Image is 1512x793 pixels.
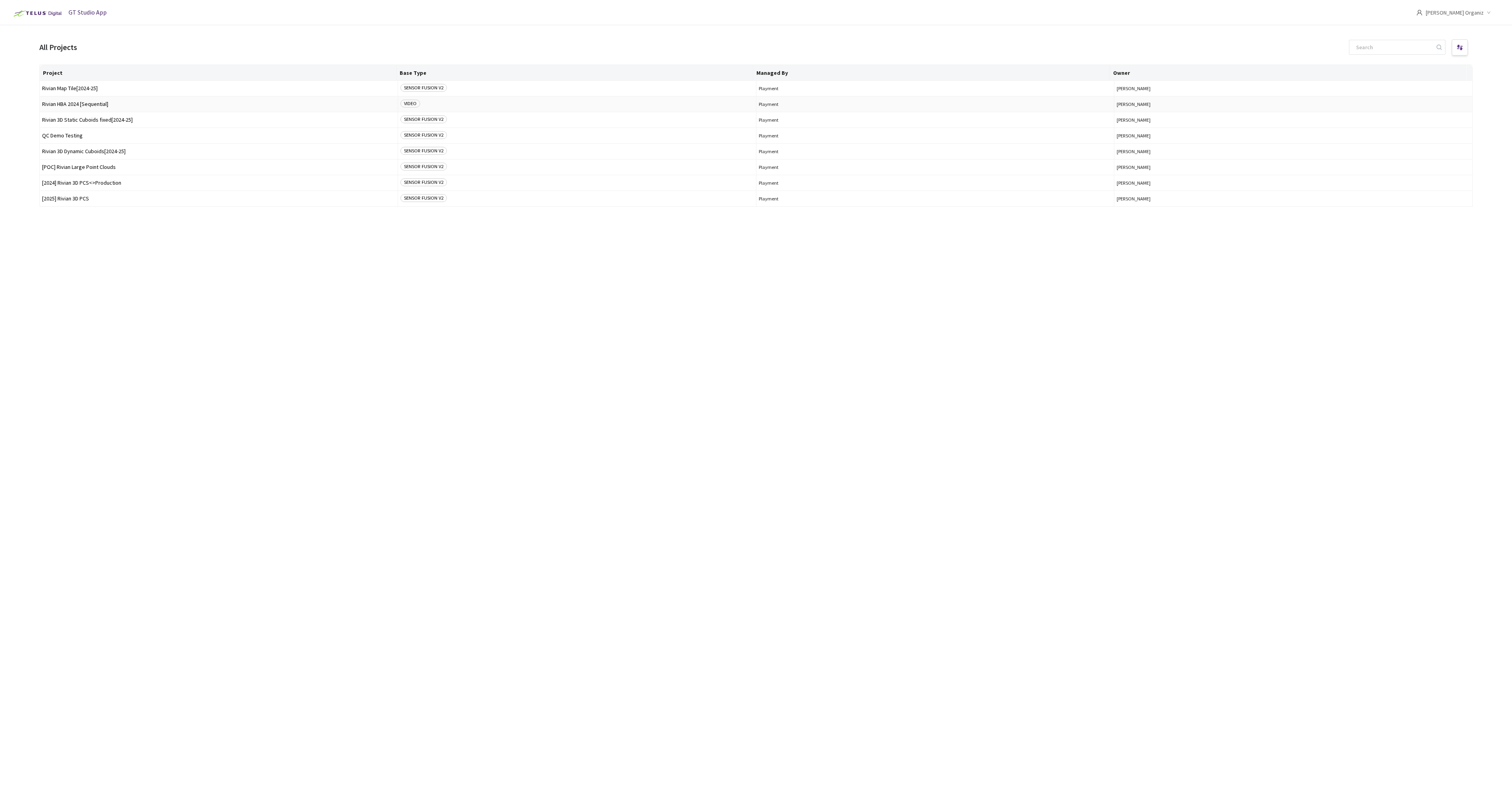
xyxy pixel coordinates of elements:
[759,180,1112,186] span: Playment
[9,7,64,20] img: Telus
[759,101,1112,107] span: Playment
[400,147,447,155] span: SENSOR FUSION V2
[759,133,1112,139] span: Playment
[400,115,447,123] span: SENSOR FUSION V2
[759,148,1112,154] span: Playment
[1351,40,1435,54] input: Search
[400,100,420,107] span: VIDEO
[753,65,1110,81] th: Managed By
[42,101,395,107] span: Rivian HBA 2024 [Sequential]
[397,65,753,81] th: Base Type
[400,131,447,139] span: SENSOR FUSION V2
[1117,117,1470,123] button: [PERSON_NAME]
[42,180,395,186] span: [2024] Rivian 3D PCS<>Production
[1117,101,1470,107] button: [PERSON_NAME]
[759,117,1112,123] span: Playment
[69,8,107,16] span: GT Studio App
[1110,65,1467,81] th: Owner
[1416,9,1423,16] span: user
[42,148,395,154] span: Rivian 3D Dynamic Cuboids[2024-25]
[400,163,447,170] span: SENSOR FUSION V2
[40,65,397,81] th: Project
[1117,85,1470,91] button: [PERSON_NAME]
[1487,11,1491,15] span: down
[42,196,395,202] span: [2025] Rivian 3D PCS
[1117,133,1470,139] button: [PERSON_NAME]
[1117,164,1470,170] button: [PERSON_NAME]
[39,42,77,53] div: All Projects
[400,84,447,92] span: SENSOR FUSION V2
[759,164,1112,170] span: Playment
[42,117,395,123] span: Rivian 3D Static Cuboids fixed[2024-25]
[42,164,395,170] span: [POC] Rivian Large Point Clouds
[42,85,395,91] span: Rivian Map Tile[2024-25]
[400,194,447,202] span: SENSOR FUSION V2
[759,196,1112,202] span: Playment
[1117,196,1470,202] button: [PERSON_NAME]
[1117,180,1470,186] button: [PERSON_NAME]
[400,178,447,186] span: SENSOR FUSION V2
[42,133,395,139] span: QC Demo Testing
[759,85,1112,91] span: Playment
[1117,148,1470,154] button: [PERSON_NAME]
